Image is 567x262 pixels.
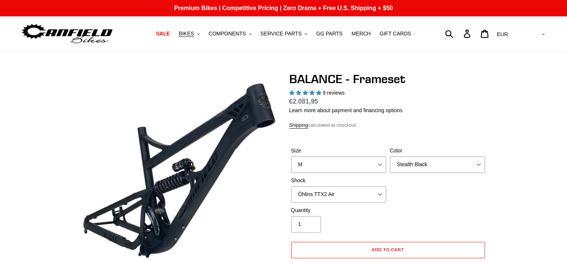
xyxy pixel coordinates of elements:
div: calculated at checkout. [289,121,487,129]
a: Shipping [289,122,308,129]
span: BIKES [179,31,194,37]
span: 5.00 stars [289,90,323,96]
button: SERVICE PARTS [257,29,311,39]
label: Quantity [291,206,386,214]
span: SERVICE PARTS [261,31,302,37]
input: Search [449,25,468,42]
a: Learn more about payment and financing options [289,107,403,113]
img: Canfield Bikes [21,22,114,45]
span: MERCH [352,31,371,37]
span: €2.081,95 [289,98,318,105]
button: COMPONENTS [205,29,255,39]
a: GIFT CARDS [376,29,415,39]
span: Add to cart [372,247,404,252]
span: GIFT CARDS [379,31,411,37]
h1: BALANCE - Frameset [289,72,487,86]
label: Size [291,147,386,155]
label: Shock [291,177,386,184]
a: SALE [152,29,173,39]
span: 9 reviews [322,90,344,96]
a: MERCH [348,29,374,39]
button: BIKES [175,29,203,39]
span: SALE [156,31,170,37]
a: GG PARTS [312,29,346,39]
span: COMPONENTS [209,31,246,37]
button: Add to cart [291,242,485,258]
label: Color [390,147,485,155]
span: GG PARTS [316,31,343,37]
